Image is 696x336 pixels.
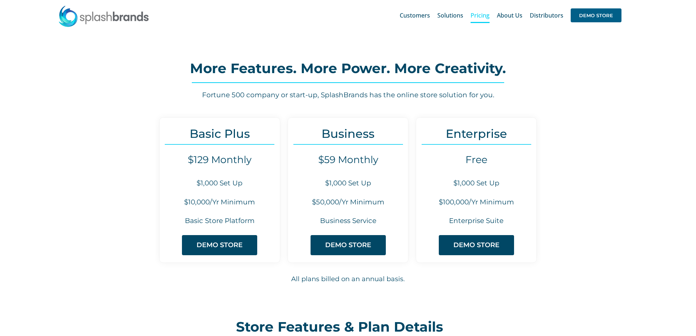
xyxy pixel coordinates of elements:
[288,178,408,188] h6: $1,000 Set Up
[160,127,280,140] h3: Basic Plus
[288,127,408,140] h3: Business
[160,154,280,166] h4: $129 Monthly
[416,154,536,166] h4: Free
[288,154,408,166] h4: $59 Monthly
[92,274,604,284] h6: All plans billed on an annual basis.
[236,320,460,334] h2: Store Features & Plan Details
[182,235,257,255] a: DEMO STORE
[471,12,490,18] span: Pricing
[197,241,243,249] span: DEMO STORE
[416,216,536,226] h6: Enterprise Suite
[530,12,563,18] span: Distributors
[288,197,408,207] h6: $50,000/Yr Minimum
[416,178,536,188] h6: $1,000 Set Up
[453,241,499,249] span: DEMO STORE
[437,12,463,18] span: Solutions
[160,197,280,207] h6: $10,000/Yr Minimum
[311,235,386,255] a: DEMO STORE
[400,4,621,27] nav: Main Menu
[416,127,536,140] h3: Enterprise
[58,5,149,27] img: SplashBrands.com Logo
[325,241,371,249] span: DEMO STORE
[92,61,604,76] h2: More Features. More Power. More Creativity.
[530,4,563,27] a: Distributors
[471,4,490,27] a: Pricing
[439,235,514,255] a: DEMO STORE
[416,197,536,207] h6: $100,000/Yr Minimum
[160,216,280,226] h6: Basic Store Platform
[160,178,280,188] h6: $1,000 Set Up
[571,8,621,22] span: DEMO STORE
[571,4,621,27] a: DEMO STORE
[92,90,604,100] h6: Fortune 500 company or start-up, SplashBrands has the online store solution for you.
[497,12,522,18] span: About Us
[400,4,430,27] a: Customers
[400,12,430,18] span: Customers
[288,216,408,226] h6: Business Service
